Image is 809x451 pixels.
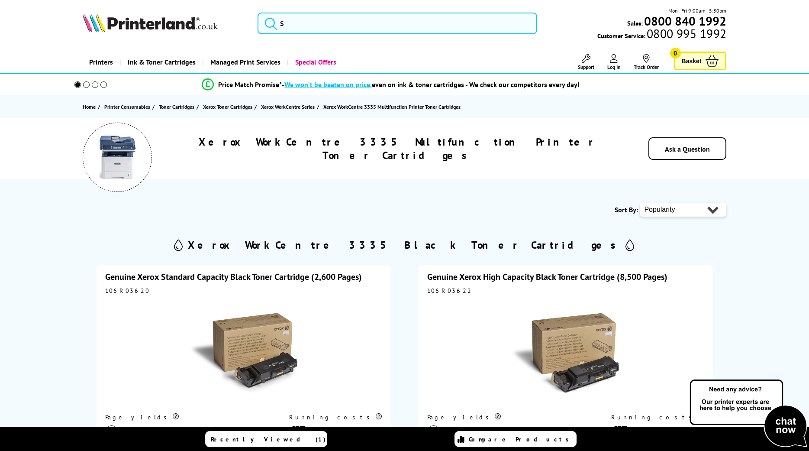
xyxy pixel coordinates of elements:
[674,52,727,70] a: Basket 0
[645,29,726,38] span: 0800 995 1992
[105,425,118,438] img: black_icon.svg
[205,431,327,447] a: Recently Viewed (1)
[261,102,315,111] span: Xerox WorkCentre Series
[203,102,252,111] span: Xerox Toner Cartridges
[454,431,577,447] a: Compare Products
[258,13,537,34] input: S
[261,102,317,111] a: Xerox WorkCentre Series
[597,29,726,40] span: Customer Service:
[578,54,594,70] a: Support
[688,378,809,449] img: Open Live Chat window
[159,102,194,111] span: Toner Cartridges
[63,77,719,92] li: modal_Promise
[287,51,343,73] a: Special Offers
[83,51,119,73] a: Printers
[188,238,621,252] h2: Xerox WorkCentre 3335 Black Toner Cartridges
[665,145,710,153] a: Ask a Question
[105,413,271,421] div: Page yields
[607,64,621,70] span: Log In
[670,48,681,58] span: 0
[511,299,619,407] img: Xerox High Capacity Black Toner Cartridge (8,500 Pages)
[682,55,702,67] span: Basket
[119,51,202,73] a: Ink & Toner Cartridges
[627,19,643,27] span: Sales:
[611,425,699,437] li: 2.4p per page
[427,271,667,282] a: Genuine Xerox High Capacity Black Toner Cartridge (8,500 Pages)
[668,6,726,15] span: Mon - Fri 9:00am - 5:30pm
[190,299,298,407] img: Xerox Standard Capacity Black Toner Cartridge (2,600 Pages)
[83,13,218,32] img: Printerland Logo
[202,51,287,73] a: Managed Print Services
[607,54,621,70] a: Log In
[211,435,326,443] span: Recently Viewed (1)
[96,136,139,179] img: Xerox WorkCentre 3335 Multifunction Printer Toner Cartridges
[83,102,98,111] a: Home
[203,102,255,111] a: Xerox Toner Cartridges
[128,51,196,73] span: Ink & Toner Cartridges
[289,425,377,437] li: 4.0p per page
[615,205,638,214] span: Sort By:
[159,102,197,111] a: Toner Cartridges
[105,287,382,295] div: 106R03620
[178,135,616,162] h1: Xerox WorkCentre 3335 Multifunction Printer Toner Cartridges
[218,80,282,89] span: Price Match Promise*
[284,80,372,89] span: We won’t be beaten on price,
[282,80,580,89] div: - even on ink & toner cartridges - We check our competitors every day!
[289,413,382,421] div: Running costs
[427,287,704,295] div: 106R03622
[611,413,704,421] div: Running costs
[104,102,150,111] span: Printer Consumables
[634,54,659,70] a: Track Order
[469,435,574,443] span: Compare Products
[104,102,152,111] a: Printer Consumables
[105,271,362,282] a: Genuine Xerox Standard Capacity Black Toner Cartridge (2,600 Pages)
[427,425,440,438] img: black_icon.svg
[644,13,726,29] b: 0800 840 1992
[427,413,593,421] div: Page yields
[643,17,726,25] a: 0800 840 1992
[578,64,594,70] span: Support
[323,104,461,110] span: Xerox WorkCentre 3335 Multifunction Printer Toner Cartridges
[83,13,247,34] a: Printerland Logo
